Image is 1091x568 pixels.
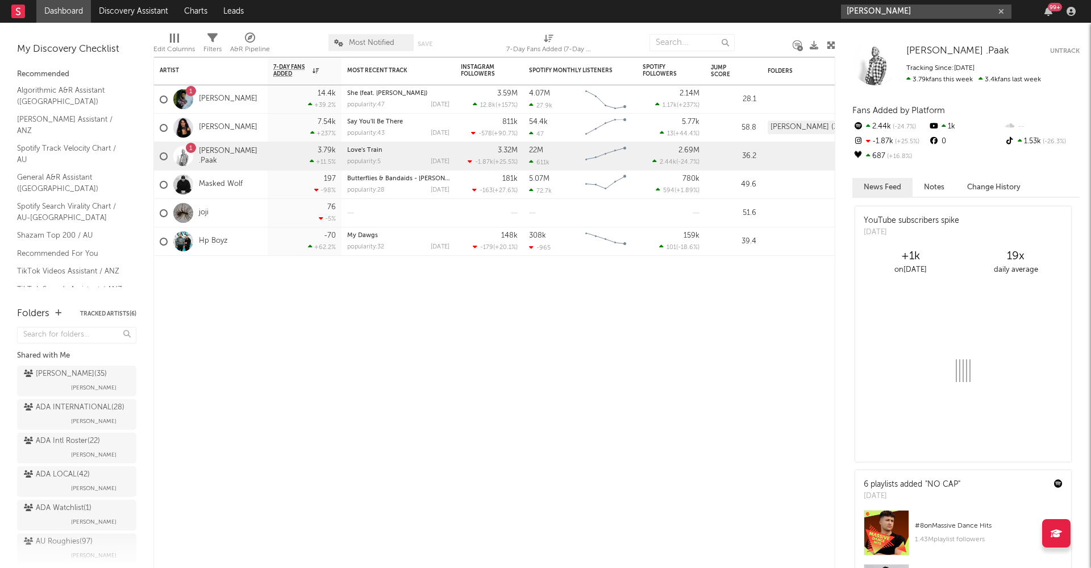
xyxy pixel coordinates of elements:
[199,180,243,189] a: Masked Wolf
[17,500,136,530] a: ADA Watchlist(1)[PERSON_NAME]
[893,139,919,145] span: +25.5 %
[461,64,501,77] div: Instagram Followers
[24,501,91,515] div: ADA Watchlist ( 1 )
[480,102,495,109] span: 12.8k
[431,187,449,193] div: [DATE]
[347,130,385,136] div: popularity: 43
[656,186,699,194] div: ( )
[418,41,432,47] button: Save
[347,187,385,193] div: popularity: 28
[349,39,394,47] span: Most Notified
[71,515,116,529] span: [PERSON_NAME]
[906,45,1009,57] a: [PERSON_NAME] .Paak
[768,121,847,134] div: [PERSON_NAME] (35)
[913,178,956,197] button: Notes
[652,158,699,165] div: ( )
[841,5,1011,19] input: Search for artists
[1041,139,1066,145] span: -26.3 %
[80,311,136,317] button: Tracked Artists(6)
[24,401,124,414] div: ADA INTERNATIONAL ( 28 )
[864,215,959,227] div: YouTube subscribers spike
[675,131,698,137] span: +44.4 %
[71,381,116,395] span: [PERSON_NAME]
[495,159,516,165] span: +25.5 %
[24,535,93,549] div: AU Roughies ( 97 )
[906,46,1009,56] span: [PERSON_NAME] .Paak
[347,90,427,97] a: She (feat. [PERSON_NAME])
[199,147,262,166] a: [PERSON_NAME] .Paak
[663,102,677,109] span: 1.17k
[906,65,975,72] span: Tracking Since: [DATE]
[676,188,698,194] span: +1.89 %
[17,171,125,194] a: General A&R Assistant ([GEOGRAPHIC_DATA])
[153,28,195,61] div: Edit Columns
[529,90,550,97] div: 4.07M
[864,479,960,491] div: 6 playlists added
[498,147,518,154] div: 3.32M
[768,68,853,74] div: Folders
[347,244,384,250] div: popularity: 32
[17,43,136,56] div: My Discovery Checklist
[711,93,756,106] div: 28.1
[529,232,546,239] div: 308k
[1004,134,1080,149] div: 1.53k
[529,244,551,251] div: -965
[580,142,631,171] svg: Chart title
[431,159,449,165] div: [DATE]
[529,187,552,194] div: 72.7k
[649,34,735,51] input: Search...
[956,178,1032,197] button: Change History
[711,206,756,220] div: 51.6
[680,90,699,97] div: 2.14M
[852,106,945,115] span: Fans Added by Platform
[17,533,136,564] a: AU Roughies(97)[PERSON_NAME]
[858,263,963,277] div: on [DATE]
[494,188,516,194] span: +27.6 %
[682,175,699,183] div: 780k
[308,243,336,251] div: +62.2 %
[230,43,270,56] div: A&R Pipeline
[529,175,549,183] div: 5.07M
[160,67,245,74] div: Artist
[678,102,698,109] span: +237 %
[478,131,492,137] span: -578
[319,215,336,222] div: -5 %
[529,147,543,154] div: 22M
[17,113,125,136] a: [PERSON_NAME] Assistant / ANZ
[501,232,518,239] div: 148k
[199,123,257,132] a: [PERSON_NAME]
[324,175,336,183] div: 197
[667,131,673,137] span: 13
[495,244,516,251] span: +20.1 %
[1044,7,1052,16] button: 99+
[17,142,125,165] a: Spotify Track Velocity Chart / AU
[203,28,222,61] div: Filters
[506,43,592,56] div: 7-Day Fans Added (7-Day Fans Added)
[906,76,973,83] span: 3.79k fans this week
[1048,3,1062,11] div: 99 +
[864,227,959,238] div: [DATE]
[858,250,963,263] div: +1k
[885,154,912,160] span: +16.8 %
[475,159,493,165] span: -1.87k
[711,64,739,78] div: Jump Score
[347,119,403,125] a: Say You'll Be There
[678,147,699,154] div: 2.69M
[24,367,107,381] div: [PERSON_NAME] ( 35 )
[529,159,549,166] div: 611k
[71,482,116,495] span: [PERSON_NAME]
[864,491,960,502] div: [DATE]
[678,159,698,165] span: -24.7 %
[203,43,222,56] div: Filters
[17,307,49,321] div: Folders
[347,233,378,239] a: My Dawgs
[963,250,1068,263] div: 19 x
[24,468,90,482] div: ADA LOCAL ( 42 )
[497,102,516,109] span: +157 %
[199,208,209,218] a: joji
[17,265,125,277] a: TikTok Videos Assistant / ANZ
[17,466,136,497] a: ADA LOCAL(42)[PERSON_NAME]
[318,90,336,97] div: 14.4k
[580,85,631,114] svg: Chart title
[310,158,336,165] div: +11.5 %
